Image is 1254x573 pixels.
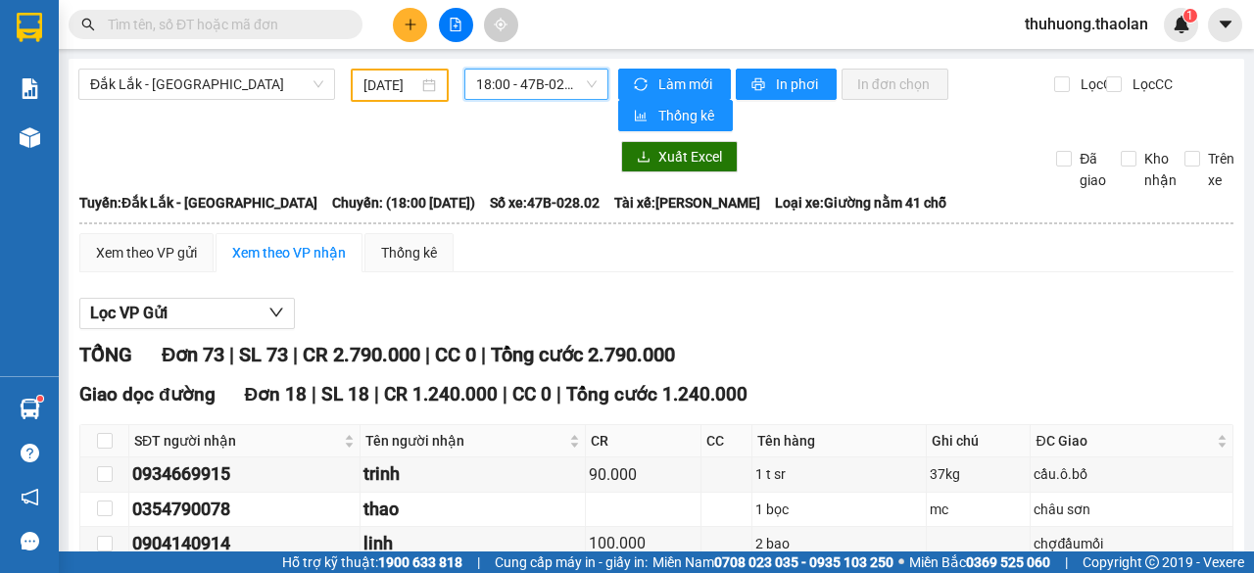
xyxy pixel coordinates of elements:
[930,499,1028,520] div: mc
[1217,16,1234,33] span: caret-down
[384,383,498,406] span: CR 1.240.000
[303,343,420,366] span: CR 2.790.000
[381,242,437,263] div: Thống kê
[586,425,701,457] th: CR
[634,109,651,124] span: bar-chart
[96,242,197,263] div: Xem theo VP gửi
[132,530,357,557] div: 0904140914
[637,150,651,166] span: download
[1065,551,1068,573] span: |
[1072,148,1114,191] span: Đã giao
[755,533,923,554] div: 2 bao
[363,74,418,96] input: 11/08/2025
[393,8,427,42] button: plus
[20,78,40,99] img: solution-icon
[365,430,565,452] span: Tên người nhận
[775,192,946,214] span: Loại xe: Giường nằm 41 chỗ
[494,18,507,31] span: aim
[363,530,582,557] div: linh
[162,343,224,366] span: Đơn 73
[79,195,317,211] b: Tuyến: Đắk Lắk - [GEOGRAPHIC_DATA]
[363,460,582,488] div: trinh
[752,425,927,457] th: Tên hàng
[477,551,480,573] span: |
[37,396,43,402] sup: 1
[1183,9,1197,23] sup: 1
[1034,463,1230,485] div: cầu.ô.bố
[618,100,733,131] button: bar-chartThống kê
[268,305,284,320] span: down
[90,70,323,99] span: Đắk Lắk - Sài Gòn
[361,493,586,527] td: thao
[79,383,216,406] span: Giao dọc đường
[618,69,731,100] button: syncLàm mới
[755,463,923,485] div: 1 t sr
[439,8,473,42] button: file-add
[404,18,417,31] span: plus
[378,554,462,570] strong: 1900 633 818
[658,73,715,95] span: Làm mới
[81,18,95,31] span: search
[312,383,316,406] span: |
[621,141,738,172] button: downloadXuất Excel
[282,551,462,573] span: Hỗ trợ kỹ thuật:
[435,343,476,366] span: CC 0
[652,551,893,573] span: Miền Nam
[374,383,379,406] span: |
[129,527,361,561] td: 0904140914
[134,430,340,452] span: SĐT người nhận
[321,383,369,406] span: SL 18
[245,383,308,406] span: Đơn 18
[589,531,698,555] div: 100.000
[476,70,596,99] span: 18:00 - 47B-028.02
[361,457,586,492] td: trinh
[449,18,462,31] span: file-add
[21,532,39,550] span: message
[17,13,42,42] img: logo-vxr
[736,69,837,100] button: printerIn phơi
[20,127,40,148] img: warehouse-icon
[21,488,39,506] span: notification
[751,77,768,93] span: printer
[776,73,821,95] span: In phơi
[1009,12,1164,36] span: thuhuong.thaolan
[490,192,600,214] span: Số xe: 47B-028.02
[512,383,552,406] span: CC 0
[714,554,893,570] strong: 0708 023 035 - 0935 103 250
[842,69,948,100] button: In đơn chọn
[232,242,346,263] div: Xem theo VP nhận
[108,14,339,35] input: Tìm tên, số ĐT hoặc mã đơn
[425,343,430,366] span: |
[79,298,295,329] button: Lọc VP Gửi
[1136,148,1184,191] span: Kho nhận
[755,499,923,520] div: 1 bọc
[20,399,40,419] img: warehouse-icon
[701,425,753,457] th: CC
[239,343,288,366] span: SL 73
[132,460,357,488] div: 0934669915
[1208,8,1242,42] button: caret-down
[1125,73,1176,95] span: Lọc CC
[363,496,582,523] div: thao
[930,463,1028,485] div: 37kg
[491,343,675,366] span: Tổng cước 2.790.000
[909,551,1050,573] span: Miền Bắc
[229,343,234,366] span: |
[132,496,357,523] div: 0354790078
[1036,430,1213,452] span: ĐC Giao
[21,444,39,462] span: question-circle
[332,192,475,214] span: Chuyến: (18:00 [DATE])
[966,554,1050,570] strong: 0369 525 060
[614,192,760,214] span: Tài xế: [PERSON_NAME]
[1145,555,1159,569] span: copyright
[484,8,518,42] button: aim
[1186,9,1193,23] span: 1
[658,105,717,126] span: Thống kê
[361,527,586,561] td: linh
[293,343,298,366] span: |
[634,77,651,93] span: sync
[1200,148,1242,191] span: Trên xe
[566,383,748,406] span: Tổng cước 1.240.000
[898,558,904,566] span: ⚪️
[1173,16,1190,33] img: icon-new-feature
